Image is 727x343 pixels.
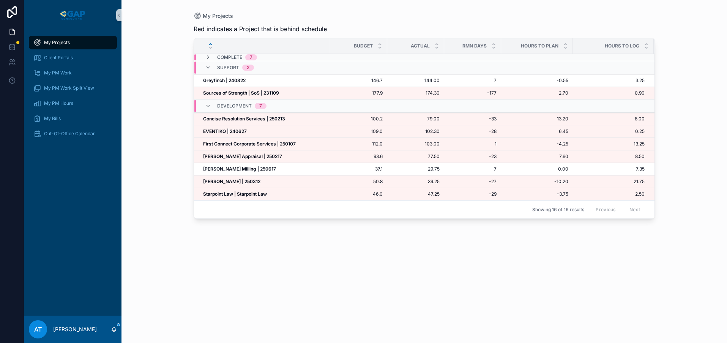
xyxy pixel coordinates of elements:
[462,43,487,49] span: RMN Days
[203,128,247,134] strong: EVENTIKO | 240627
[203,116,285,122] strong: Concise Resolution Services | 250213
[506,90,568,96] a: 2.70
[29,51,117,65] a: Client Portals
[44,100,73,106] span: My PM Hours
[449,191,497,197] a: -29
[449,179,497,185] a: -27
[250,54,252,60] div: 7
[29,36,117,49] a: My Projects
[506,179,568,185] a: -10.20
[203,153,326,160] a: [PERSON_NAME] Appraisal | 250217
[449,128,497,134] a: -28
[24,30,121,150] div: scrollable content
[29,66,117,80] a: My PM Work
[392,191,440,197] a: 47.25
[573,77,645,84] span: 3.25
[354,43,373,49] span: Budget
[506,166,568,172] a: 0.00
[506,141,568,147] span: -4.25
[449,166,497,172] a: 7
[217,54,242,60] span: Complete
[335,116,383,122] span: 100.2
[449,116,497,122] span: -33
[449,153,497,160] a: -23
[203,179,260,184] strong: [PERSON_NAME] | 250312
[506,191,568,197] a: -3.75
[335,191,383,197] span: 46.0
[449,90,497,96] a: -177
[335,77,383,84] a: 146.7
[392,141,440,147] a: 103.00
[44,55,73,61] span: Client Portals
[605,43,639,49] span: Hours to Log
[203,90,326,96] a: Sources of Strength | SoS | 231109
[506,116,568,122] span: 13.20
[259,103,262,109] div: 7
[573,90,645,96] a: 0.90
[335,153,383,160] a: 93.6
[194,12,233,20] a: My Projects
[53,326,97,333] p: [PERSON_NAME]
[203,90,279,96] strong: Sources of Strength | SoS | 231109
[532,207,584,213] span: Showing 16 of 16 results
[573,116,645,122] a: 8.00
[573,141,645,147] a: 13.25
[506,153,568,160] a: 7.60
[44,85,94,91] span: My PM Work Split View
[203,116,326,122] a: Concise Resolution Services | 250213
[573,179,645,185] a: 21.75
[335,128,383,134] a: 109.0
[335,90,383,96] span: 177.9
[573,191,645,197] a: 2.50
[44,115,61,122] span: My Bills
[203,166,326,172] a: [PERSON_NAME] Milling | 250617
[392,179,440,185] a: 39.25
[335,179,383,185] span: 50.8
[217,65,239,71] span: Support
[203,128,326,134] a: EVENTIKO | 240627
[573,128,645,134] a: 0.25
[29,81,117,95] a: My PM Work Split View
[34,325,42,334] span: AT
[44,70,72,76] span: My PM Work
[247,65,249,71] div: 2
[29,112,117,125] a: My Bills
[506,77,568,84] a: -0.55
[411,43,430,49] span: Actual
[392,116,440,122] a: 79.00
[449,141,497,147] span: 1
[203,77,326,84] a: Greyfinch | 240822
[449,77,497,84] a: 7
[335,141,383,147] a: 112.0
[392,90,440,96] a: 174.30
[392,128,440,134] a: 102.30
[203,191,326,197] a: Starpoint Law | Starpoint Law
[392,77,440,84] a: 144.00
[29,127,117,141] a: Out-Of-Office Calendar
[392,153,440,160] a: 77.50
[29,96,117,110] a: My PM Hours
[203,141,296,147] strong: First Connect Corporate Services | 250107
[573,166,645,172] span: 7.35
